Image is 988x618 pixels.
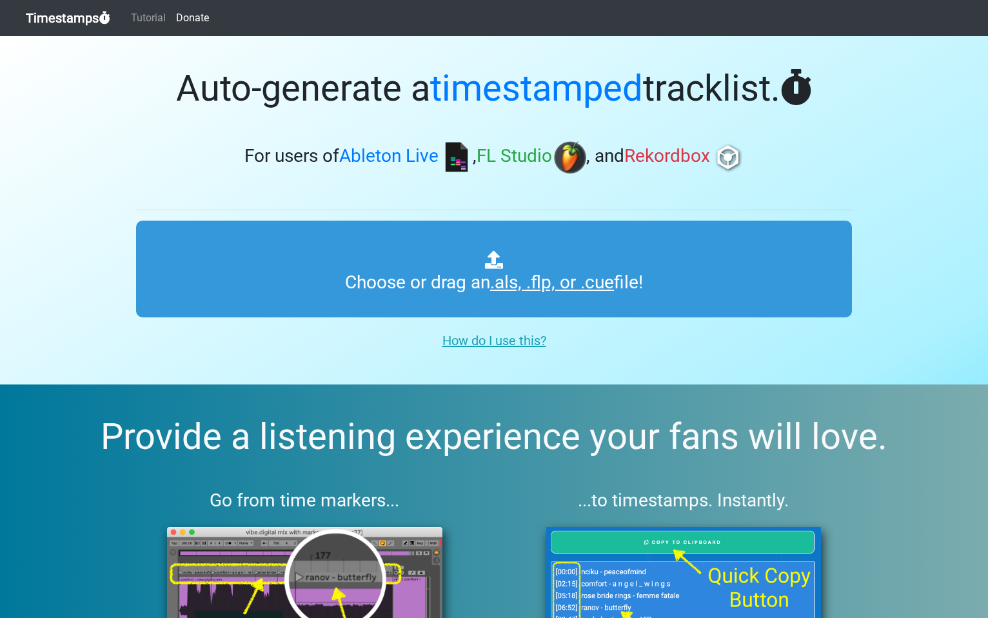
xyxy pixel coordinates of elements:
[339,146,439,167] span: Ableton Live
[126,5,171,31] a: Tutorial
[171,5,214,31] a: Donate
[136,490,473,512] h3: Go from time markers...
[442,333,546,348] u: How do I use this?
[26,5,110,31] a: Timestamps
[554,141,586,174] img: fl.png
[136,141,852,174] h3: For users of , , and
[477,146,552,167] span: FL Studio
[712,141,744,174] img: rb.png
[440,141,473,174] img: ableton.png
[430,67,643,110] span: timestamped
[31,415,957,459] h2: Provide a listening experience your fans will love.
[624,146,710,167] span: Rekordbox
[515,490,853,512] h3: ...to timestamps. Instantly.
[136,67,852,110] h1: Auto-generate a tracklist.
